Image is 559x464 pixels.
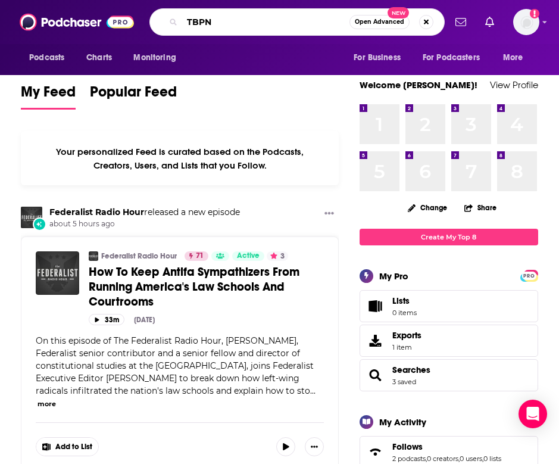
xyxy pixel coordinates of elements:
[125,46,191,69] button: open menu
[392,343,421,351] span: 1 item
[364,444,388,460] a: Follows
[415,46,497,69] button: open menu
[185,251,208,261] a: 71
[392,365,430,375] a: Searches
[49,219,240,229] span: about 5 hours ago
[483,454,501,463] a: 0 lists
[451,12,471,32] a: Show notifications dropdown
[267,251,288,261] button: 3
[237,250,260,262] span: Active
[360,325,538,357] a: Exports
[519,400,547,428] div: Open Intercom Messenger
[392,441,501,452] a: Follows
[460,454,482,463] a: 0 users
[182,13,349,32] input: Search podcasts, credits, & more...
[149,8,445,36] div: Search podcasts, credits, & more...
[360,229,538,245] a: Create My Top 8
[392,295,410,306] span: Lists
[20,11,134,33] img: Podchaser - Follow, Share and Rate Podcasts
[345,46,416,69] button: open menu
[490,79,538,91] a: View Profile
[232,251,264,261] a: Active
[354,49,401,66] span: For Business
[379,270,408,282] div: My Pro
[401,200,454,215] button: Change
[79,46,119,69] a: Charts
[513,9,539,35] span: Logged in as jbarbour
[513,9,539,35] img: User Profile
[379,416,426,428] div: My Activity
[21,131,339,185] div: Your personalized Feed is curated based on the Podcasts, Creators, Users, and Lists that you Follow.
[38,399,56,409] button: more
[21,83,76,108] span: My Feed
[89,314,124,325] button: 33m
[36,251,79,295] img: How To Keep Antifa Sympathizers From Running America's Law Schools And Courtrooms
[522,270,536,279] a: PRO
[482,454,483,463] span: ,
[29,49,64,66] span: Podcasts
[392,441,423,452] span: Follows
[134,316,155,324] div: [DATE]
[392,295,417,306] span: Lists
[21,83,76,110] a: My Feed
[360,79,477,91] a: Welcome [PERSON_NAME]!
[305,437,324,456] button: Show More Button
[392,378,416,386] a: 3 saved
[49,207,240,218] h3: released a new episode
[349,15,410,29] button: Open AdvancedNew
[458,454,460,463] span: ,
[364,367,388,384] a: Searches
[360,359,538,391] span: Searches
[513,9,539,35] button: Show profile menu
[392,454,426,463] a: 2 podcasts
[530,9,539,18] svg: Email not verified
[89,264,299,309] span: How To Keep Antifa Sympathizers From Running America's Law Schools And Courtrooms
[36,335,314,396] span: On this episode of The Federalist Radio Hour, [PERSON_NAME], Federalist senior contributor and a ...
[360,290,538,322] a: Lists
[21,207,42,228] img: Federalist Radio Hour
[310,385,316,396] span: ...
[21,46,80,69] button: open menu
[495,46,538,69] button: open menu
[423,49,480,66] span: For Podcasters
[90,83,177,110] a: Popular Feed
[392,330,421,341] span: Exports
[89,251,98,261] img: Federalist Radio Hour
[388,7,409,18] span: New
[355,19,404,25] span: Open Advanced
[49,207,144,217] a: Federalist Radio Hour
[33,217,46,231] div: New Episode
[464,196,497,219] button: Share
[522,272,536,281] span: PRO
[55,443,92,451] span: Add to List
[196,250,204,262] span: 71
[133,49,176,66] span: Monitoring
[427,454,458,463] a: 0 creators
[89,264,324,309] a: How To Keep Antifa Sympathizers From Running America's Law Schools And Courtrooms
[36,438,98,456] button: Show More Button
[364,298,388,314] span: Lists
[320,207,339,222] button: Show More Button
[392,309,417,317] span: 0 items
[90,83,177,108] span: Popular Feed
[364,332,388,349] span: Exports
[426,454,427,463] span: ,
[480,12,499,32] a: Show notifications dropdown
[503,49,523,66] span: More
[101,251,177,261] a: Federalist Radio Hour
[86,49,112,66] span: Charts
